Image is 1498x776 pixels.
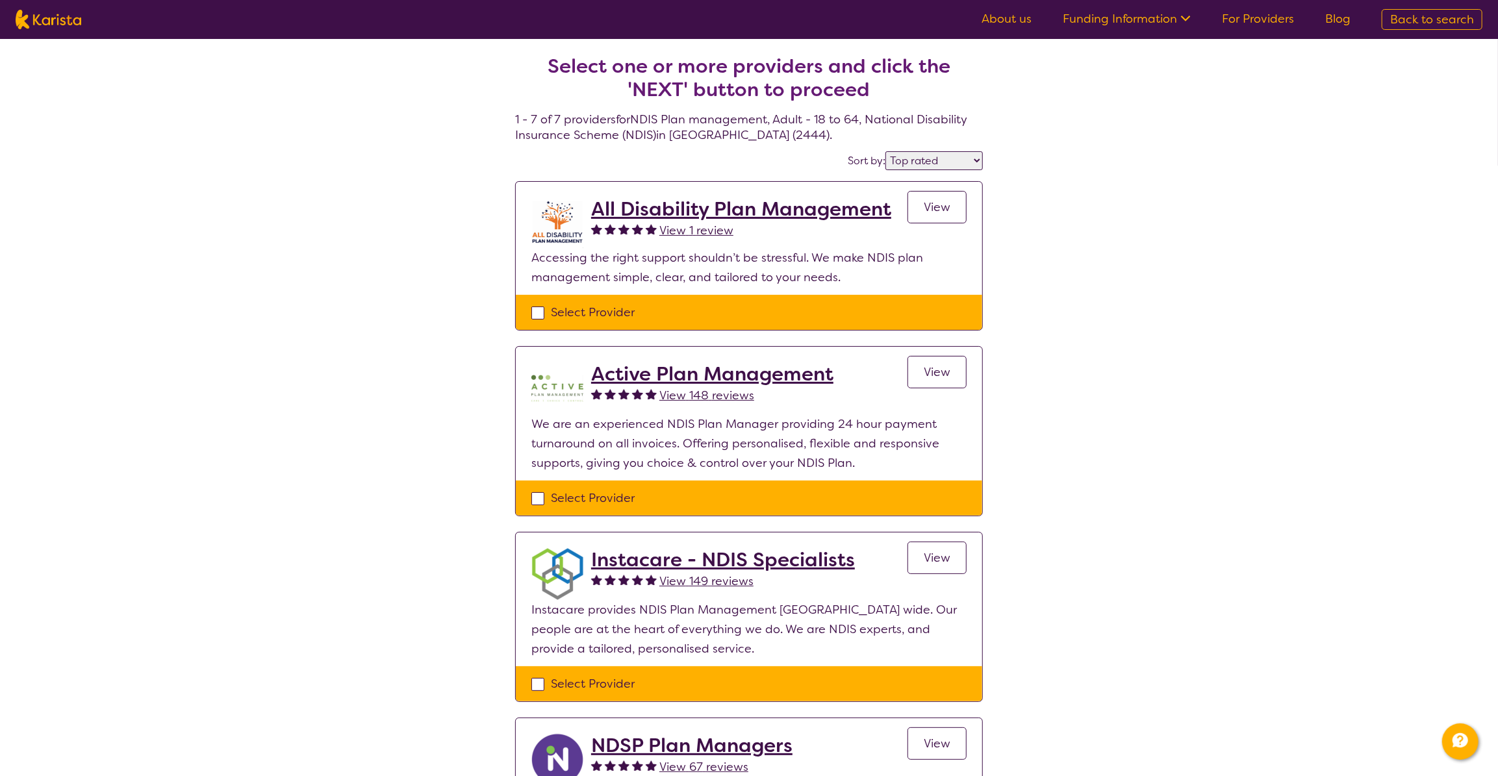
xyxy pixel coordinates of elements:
[605,760,616,771] img: fullstar
[531,362,583,414] img: pypzb5qm7jexfhutod0x.png
[515,23,983,143] h4: 1 - 7 of 7 providers for NDIS Plan management , Adult - 18 to 64 , National Disability Insurance ...
[924,736,950,751] span: View
[908,356,967,388] a: View
[659,388,754,403] span: View 148 reviews
[646,760,657,771] img: fullstar
[591,574,602,585] img: fullstar
[908,727,967,760] a: View
[605,223,616,234] img: fullstar
[1063,11,1191,27] a: Funding Information
[659,386,754,405] a: View 148 reviews
[848,154,885,168] label: Sort by:
[924,550,950,566] span: View
[646,574,657,585] img: fullstar
[618,388,629,399] img: fullstar
[531,548,583,600] img: obkhna0zu27zdd4ubuus.png
[646,223,657,234] img: fullstar
[924,199,950,215] span: View
[1390,12,1474,27] span: Back to search
[908,542,967,574] a: View
[632,223,643,234] img: fullstar
[531,197,583,248] img: at5vqv0lot2lggohlylh.jpg
[1325,11,1351,27] a: Blog
[591,388,602,399] img: fullstar
[659,223,733,238] span: View 1 review
[1442,723,1479,760] button: Channel Menu
[646,388,657,399] img: fullstar
[531,55,967,101] h2: Select one or more providers and click the 'NEXT' button to proceed
[1222,11,1294,27] a: For Providers
[659,573,754,589] span: View 149 reviews
[1382,9,1482,30] a: Back to search
[591,734,793,757] a: NDSP Plan Managers
[659,759,748,775] span: View 67 reviews
[659,221,733,240] a: View 1 review
[632,760,643,771] img: fullstar
[591,223,602,234] img: fullstar
[591,197,891,221] a: All Disability Plan Management
[659,571,754,591] a: View 149 reviews
[605,388,616,399] img: fullstar
[531,600,967,658] p: Instacare provides NDIS Plan Management [GEOGRAPHIC_DATA] wide. Our people are at the heart of ev...
[632,574,643,585] img: fullstar
[924,364,950,380] span: View
[632,388,643,399] img: fullstar
[16,10,81,29] img: Karista logo
[531,414,967,473] p: We are an experienced NDIS Plan Manager providing 24 hour payment turnaround on all invoices. Off...
[908,191,967,223] a: View
[605,574,616,585] img: fullstar
[618,223,629,234] img: fullstar
[591,362,833,386] a: Active Plan Management
[591,548,855,571] a: Instacare - NDIS Specialists
[982,11,1032,27] a: About us
[618,760,629,771] img: fullstar
[591,760,602,771] img: fullstar
[531,248,967,287] p: Accessing the right support shouldn’t be stressful. We make NDIS plan management simple, clear, a...
[618,574,629,585] img: fullstar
